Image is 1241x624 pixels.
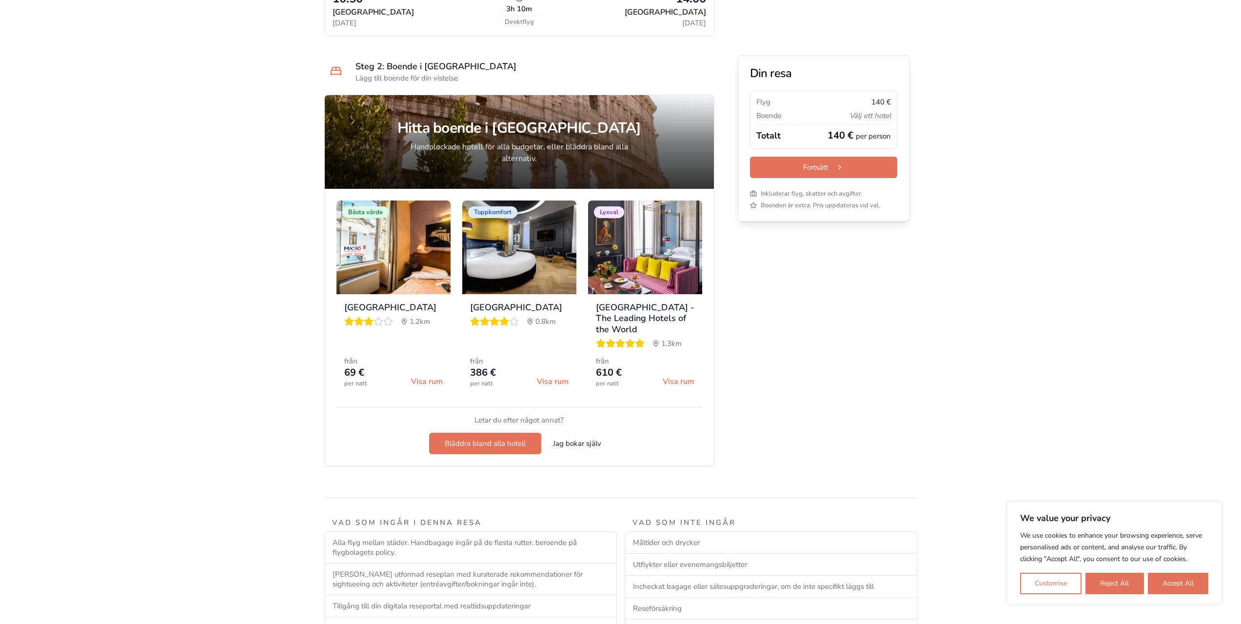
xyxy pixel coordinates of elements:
h3: Din resa [750,67,897,79]
li: Reseförsäkring [625,597,917,619]
button: Jag bokar själv [545,434,609,453]
span: Visa rum [663,376,694,387]
img: Photo of Hotel Kent [336,201,451,294]
div: Avstånd från stadskärnan [652,339,682,348]
li: Alla flyg mellan städer. Handbagage ingår på de flesta rutter, beroende på flygbolagets policy. [325,532,616,563]
p: 69 € [344,366,367,380]
span: 1.3 km [661,339,682,348]
p: från [344,356,367,366]
h2: Hitta boende i [GEOGRAPHIC_DATA] [397,120,641,137]
p: We use cookies to enhance your browsing experience, serve personalised ads or content, and analys... [1020,530,1208,565]
p: per natt [596,380,622,387]
span: Visa rum [537,376,569,387]
p: Lägg till boende för din vistelse [355,73,516,83]
div: Lyxval [594,206,624,218]
p: 386 € [470,366,496,380]
button: Customise [1020,573,1082,594]
img: Photo of Palazzo Roma - The Leading Hotels of the World [588,201,702,294]
div: Avstånd från stadskärnan [401,317,430,326]
span: per person [856,131,891,141]
h3: Steg 2: Boende i [GEOGRAPHIC_DATA] [355,60,516,73]
button: Fortsätt [750,156,897,178]
p: Totalt [756,128,781,142]
p: [GEOGRAPHIC_DATA] [547,6,706,18]
div: Bästa värde [342,206,389,218]
li: Incheckat bagage eller sätesuppgraderingar, om de inte specifikt läggs till [625,575,917,597]
button: Accept All [1148,573,1208,594]
p: från [596,356,622,366]
h3: [GEOGRAPHIC_DATA] - The Leading Hotels of the World [596,302,694,335]
li: Måltider och drycker [625,532,917,553]
div: Toppkomfort [468,206,517,218]
li: Utflykter eller evenemangsbiljetter [625,553,917,575]
div: We value your privacy [1007,502,1221,604]
p: från [470,356,496,366]
span: Visa rum [411,376,443,387]
span: 1.2 km [410,317,430,326]
p: [DATE] [547,18,706,28]
p: 140 € [871,97,891,106]
p: Välj ett hotel [849,110,891,120]
p: [DATE] [333,18,492,28]
p: We value your privacy [1020,512,1208,524]
h4: Vad som inte ingår [625,518,917,531]
p: 3h 10m [506,4,532,14]
h3: [GEOGRAPHIC_DATA] [344,302,443,313]
p: per natt [470,380,496,387]
p: per natt [344,380,367,387]
span: Inkluderar flyg, skatter och avgifter. [761,189,863,197]
p: Handplockade hotell för alla budgetar, eller bläddra bland alla alternativ. [410,141,629,164]
span: Boenden är extra. Pris uppdateras vid val. [761,201,880,209]
p: Flyg [756,97,770,106]
h3: [GEOGRAPHIC_DATA] [470,302,569,313]
img: Photo of Dharma Boutique Hotel & SPA [462,201,576,294]
div: Avstånd från stadskärnan [527,317,556,326]
li: Tillgång till din digitala reseportal med realtidsuppdateringar [325,595,616,617]
p: 610 € [596,366,622,380]
p: Letar du efter något annat? [336,415,702,425]
span: 0.8 km [535,317,556,326]
li: [PERSON_NAME] utformad reseplan med kuraterade rekommendationer för sightseeing och aktiviteter (... [325,563,616,595]
button: Reject All [1085,573,1143,594]
p: [GEOGRAPHIC_DATA] [333,6,492,18]
p: Boende [756,110,782,120]
h4: Vad som ingår i denna resa [324,518,617,531]
p: Direktflyg [505,18,534,26]
button: Bläddra bland alla hotell [429,433,541,454]
p: 140 € [827,128,891,142]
